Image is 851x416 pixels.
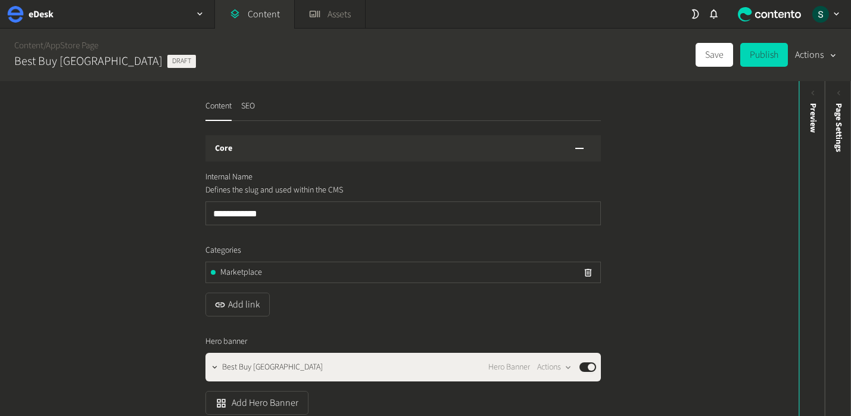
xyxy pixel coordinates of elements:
[205,244,241,257] span: Categories
[241,100,255,121] button: SEO
[205,293,270,316] button: Add link
[205,336,247,348] span: Hero banner
[7,6,24,23] img: eDesk
[205,184,476,197] p: Defines the slug and used within the CMS
[537,360,572,374] button: Actions
[43,39,46,52] span: /
[205,391,308,415] button: Add Hero Banner
[833,103,845,152] span: Page Settings
[46,39,98,52] a: AppStore Page
[740,43,788,67] button: Publish
[696,43,733,67] button: Save
[812,6,829,23] img: Sarah Grady
[795,43,837,67] button: Actions
[222,361,323,374] span: Best Buy USA
[205,171,253,184] span: Internal Name
[806,103,819,133] div: Preview
[220,266,262,279] span: Marketplace
[29,7,54,21] h2: eDesk
[14,39,43,52] a: Content
[167,55,196,68] span: Draft
[215,142,232,155] h3: Core
[488,361,530,374] span: Hero Banner
[14,52,163,70] h2: Best Buy [GEOGRAPHIC_DATA]
[205,100,232,121] button: Content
